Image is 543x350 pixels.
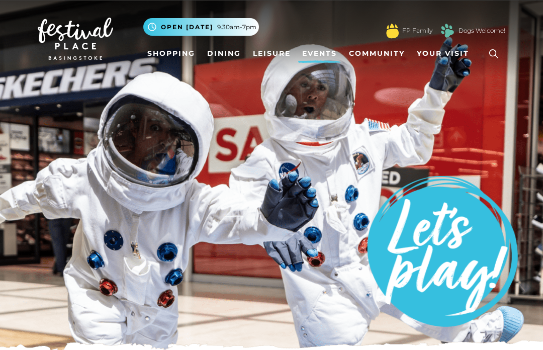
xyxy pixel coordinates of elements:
a: FP Family [402,26,432,35]
span: 9.30am-7pm [217,23,256,32]
button: Open [DATE] 9.30am-7pm [143,18,259,36]
a: Leisure [249,44,295,63]
img: Festival Place Logo [38,18,113,60]
span: Your Visit [417,48,469,59]
span: Open [DATE] [161,23,213,32]
a: Your Visit [413,44,478,63]
a: Events [298,44,341,63]
a: Shopping [143,44,199,63]
a: Dogs Welcome! [459,26,505,35]
a: Dining [203,44,245,63]
a: Community [345,44,409,63]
